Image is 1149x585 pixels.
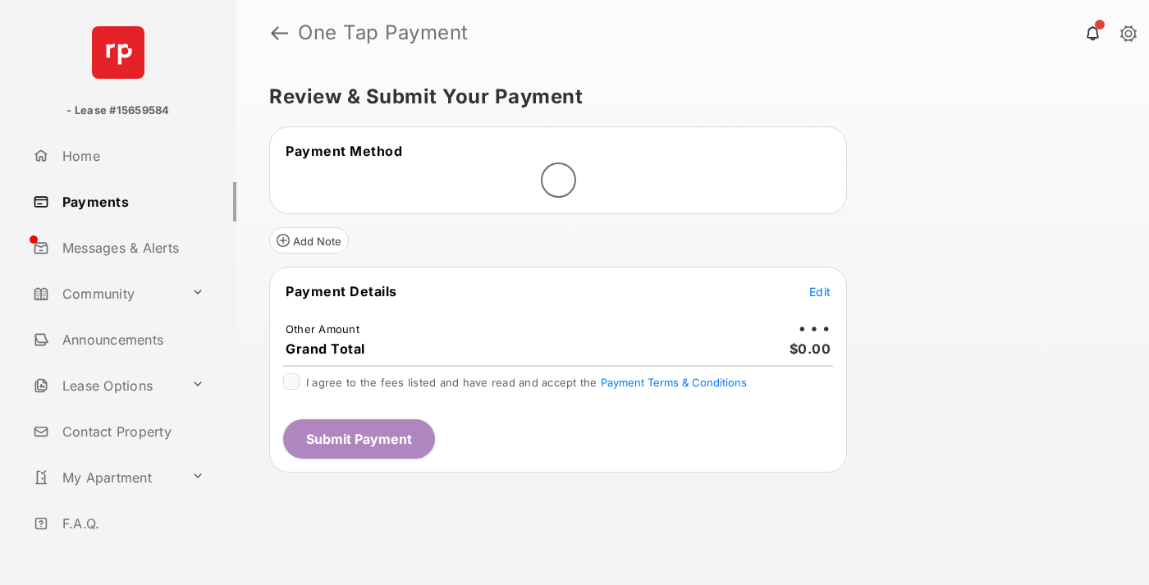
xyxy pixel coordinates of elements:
span: $0.00 [790,340,831,357]
a: Announcements [26,320,236,359]
a: Home [26,136,236,176]
span: Grand Total [286,340,365,357]
a: My Apartment [26,458,185,497]
span: Edit [809,285,831,299]
a: Messages & Alerts [26,228,236,267]
a: Payments [26,182,236,222]
button: Add Note [269,227,349,254]
a: F.A.Q. [26,504,236,543]
span: I agree to the fees listed and have read and accept the [306,376,747,389]
a: Contact Property [26,412,236,451]
img: svg+xml;base64,PHN2ZyB4bWxucz0iaHR0cDovL3d3dy53My5vcmcvMjAwMC9zdmciIHdpZHRoPSI2NCIgaGVpZ2h0PSI2NC... [92,26,144,79]
button: Edit [809,283,831,299]
strong: One Tap Payment [298,23,469,43]
td: Other Amount [285,322,360,336]
span: Payment Method [286,143,402,159]
p: - Lease #15659584 [66,103,169,119]
button: Submit Payment [283,419,435,459]
a: Community [26,274,185,313]
h5: Review & Submit Your Payment [269,87,1103,107]
a: Lease Options [26,366,185,405]
button: I agree to the fees listed and have read and accept the [601,376,747,389]
span: Payment Details [286,283,397,299]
